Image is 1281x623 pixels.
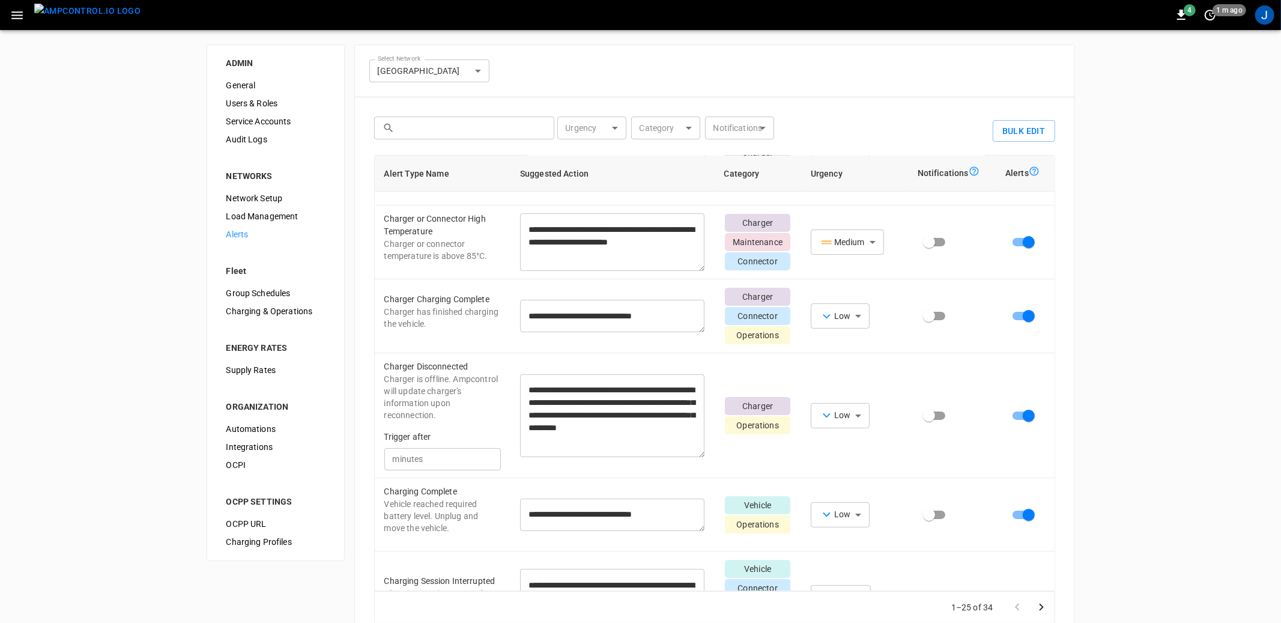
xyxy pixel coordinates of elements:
p: Vehicle [725,560,790,578]
div: Low [819,507,850,522]
div: Service Accounts [217,112,335,130]
div: Audit Logs [217,130,335,148]
div: Alert-alert-tooltip [1029,166,1040,181]
p: Charger [725,397,790,415]
span: Service Accounts [226,115,325,128]
div: Users & Roles [217,94,335,112]
div: OCPI [217,456,335,474]
span: Users & Roles [226,97,325,110]
button: set refresh interval [1201,5,1220,25]
p: Charger [725,214,790,232]
div: Suggested Action [520,166,705,181]
div: Charging & Operations [217,302,335,320]
p: Charger [725,288,790,306]
div: ORGANIZATION [226,401,325,413]
div: ADMIN [226,57,325,69]
button: Bulk Edit [993,120,1055,142]
div: OCPP URL [217,515,335,533]
p: Vehicle reached required battery level. Unplug and move the vehicle. [384,498,501,534]
div: General [217,76,335,94]
div: Category [724,166,791,181]
p: Operations [725,515,790,533]
p: Trigger after [384,431,501,443]
span: Group Schedules [226,287,325,300]
span: Supply Rates [226,364,325,377]
p: Operations [725,326,790,344]
span: OCPP URL [226,518,325,530]
p: Charger or Connector High Temperature [384,213,501,238]
div: Automations [217,420,335,438]
span: Alerts [226,228,325,241]
span: General [226,79,325,92]
div: Network Setup [217,189,335,207]
p: Charger Disconnected [384,360,501,373]
div: profile-icon [1255,5,1274,25]
p: Charging session stopped prior to expected completion [384,588,501,612]
span: Automations [226,423,325,436]
label: Select Network [378,54,420,64]
span: Charging Profiles [226,536,325,549]
p: Maintenance [725,233,790,251]
p: Charger or connector temperature is above 85°C. [384,238,501,262]
span: 1 m ago [1213,4,1246,16]
span: OCPI [226,459,325,472]
div: Charging Profiles [217,533,335,551]
div: Notification-alert-tooltip [969,166,980,181]
img: ampcontrol.io logo [34,4,141,19]
div: OCPP SETTINGS [226,496,325,508]
div: Load Management [217,207,335,225]
div: Supply Rates [217,361,335,379]
p: Connector [725,307,790,325]
p: Charger Charging Complete [384,293,501,306]
div: Low [819,408,850,423]
div: Alert Type Name [384,166,501,181]
div: Fleet [226,265,325,277]
p: Charger is offline. Ampcontrol will update charger's information upon reconnection. [384,373,501,421]
span: Charging & Operations [226,305,325,318]
p: Connector [725,579,790,597]
div: ENERGY RATES [226,342,325,354]
p: Charging Session Interrupted [384,575,501,588]
p: 1–25 of 34 [951,601,993,613]
div: Low [819,309,850,324]
span: Network Setup [226,192,325,205]
div: Alerts [1005,166,1045,181]
span: Integrations [226,441,325,454]
span: Load Management [226,210,325,223]
div: [GEOGRAPHIC_DATA] [369,59,489,82]
span: 4 [1184,4,1196,16]
div: Group Schedules [217,284,335,302]
button: Go to next page [1029,595,1053,619]
p: minutes [393,453,423,466]
div: Alerts [217,225,335,243]
p: Vehicle [725,496,790,514]
span: Audit Logs [226,133,325,146]
div: Medium [819,235,865,250]
div: Notifications [918,166,986,181]
div: Urgency [811,166,898,181]
div: Integrations [217,438,335,456]
p: Charger has finished charging the vehicle. [384,306,501,330]
p: Operations [725,416,790,434]
p: Charging Complete [384,485,501,498]
p: Connector [725,252,790,270]
div: NETWORKS [226,170,325,182]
